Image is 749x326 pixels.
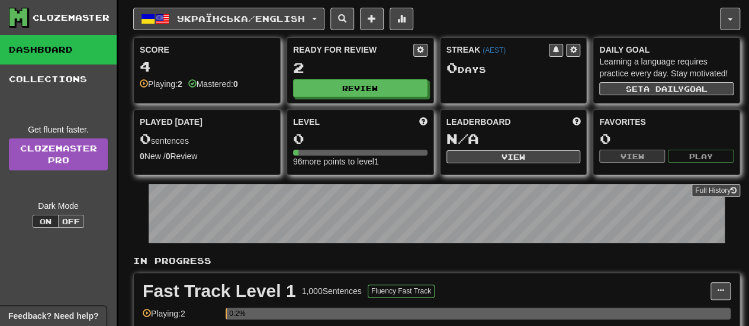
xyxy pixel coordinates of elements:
span: Level [293,116,320,128]
div: Fast Track Level 1 [143,282,296,300]
span: 0 [140,130,151,147]
div: 1,000 Sentences [302,285,362,297]
div: 0 [599,131,734,146]
button: Play [668,150,734,163]
button: Seta dailygoal [599,82,734,95]
div: sentences [140,131,274,147]
div: Ready for Review [293,44,413,56]
div: Get fluent faster. [9,124,108,135]
button: On [33,215,59,228]
span: 0 [446,59,458,76]
strong: 0 [166,151,171,161]
span: This week in points, UTC [572,116,580,128]
div: Day s [446,60,581,76]
button: Українська/English [133,8,324,30]
button: Off [58,215,84,228]
span: Score more points to level up [419,116,427,128]
button: View [446,150,581,163]
span: Українська / English [177,14,305,24]
div: Mastered: [188,78,238,90]
div: Learning a language requires practice every day. Stay motivated! [599,56,734,79]
button: View [599,150,665,163]
button: Add sentence to collection [360,8,384,30]
button: Search sentences [330,8,354,30]
a: ClozemasterPro [9,138,108,170]
div: Streak [446,44,549,56]
a: (AEST) [483,46,506,54]
button: More stats [390,8,413,30]
strong: 0 [140,151,144,161]
div: 2 [293,60,427,75]
div: Daily Goal [599,44,734,56]
div: Favorites [599,116,734,128]
span: Played [DATE] [140,116,202,128]
div: Clozemaster [33,12,110,24]
button: Full History [692,184,740,197]
strong: 2 [178,79,182,89]
span: a daily [644,85,684,93]
div: New / Review [140,150,274,162]
div: Score [140,44,274,56]
div: Playing: [140,78,182,90]
div: Dark Mode [9,200,108,212]
div: 4 [140,59,274,74]
strong: 0 [233,79,238,89]
div: 0 [293,131,427,146]
span: Open feedback widget [8,310,98,322]
div: 96 more points to level 1 [293,156,427,167]
button: Review [293,79,427,97]
button: Fluency Fast Track [368,285,435,298]
span: Leaderboard [446,116,511,128]
p: In Progress [133,255,740,267]
span: N/A [446,130,479,147]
